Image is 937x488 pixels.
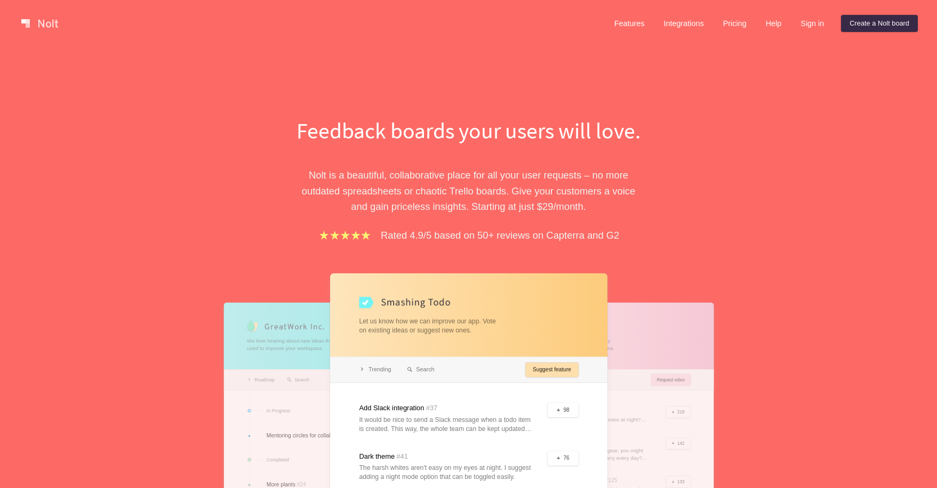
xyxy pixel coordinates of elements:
[285,115,653,146] h1: Feedback boards your users will love.
[285,167,653,214] p: Nolt is a beautiful, collaborative place for all your user requests – no more outdated spreadshee...
[655,15,712,32] a: Integrations
[606,15,653,32] a: Features
[381,227,619,243] p: Rated 4.9/5 based on 50+ reviews on Capterra and G2
[757,15,790,32] a: Help
[715,15,755,32] a: Pricing
[792,15,832,32] a: Sign in
[841,15,918,32] a: Create a Nolt board
[318,229,372,241] img: stars.b067e34983.png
